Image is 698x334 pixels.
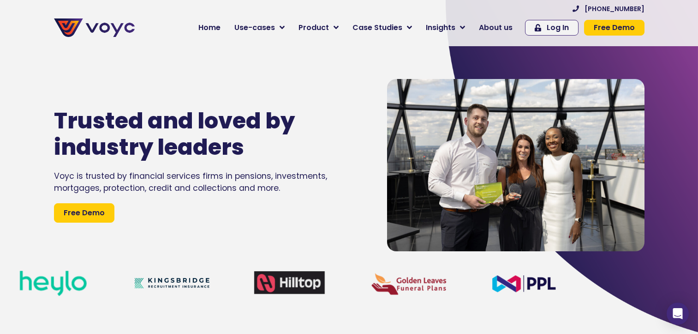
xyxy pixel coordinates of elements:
[426,22,455,33] span: Insights
[64,207,105,219] span: Free Demo
[585,6,644,12] span: [PHONE_NUMBER]
[234,22,275,33] span: Use-cases
[54,18,135,37] img: voyc-full-logo
[472,18,519,37] a: About us
[298,22,329,33] span: Product
[191,18,227,37] a: Home
[573,6,644,12] a: [PHONE_NUMBER]
[352,22,402,33] span: Case Studies
[227,18,292,37] a: Use-cases
[594,24,635,31] span: Free Demo
[584,20,644,36] a: Free Demo
[479,22,513,33] span: About us
[54,203,114,223] a: Free Demo
[54,170,359,194] div: Voyc is trusted by financial services firms in pensions, investments, mortgages, protection, cred...
[54,108,332,161] h1: Trusted and loved by industry leaders
[419,18,472,37] a: Insights
[292,18,346,37] a: Product
[547,24,569,31] span: Log In
[198,22,221,33] span: Home
[346,18,419,37] a: Case Studies
[525,20,579,36] a: Log In
[667,303,689,325] div: Open Intercom Messenger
